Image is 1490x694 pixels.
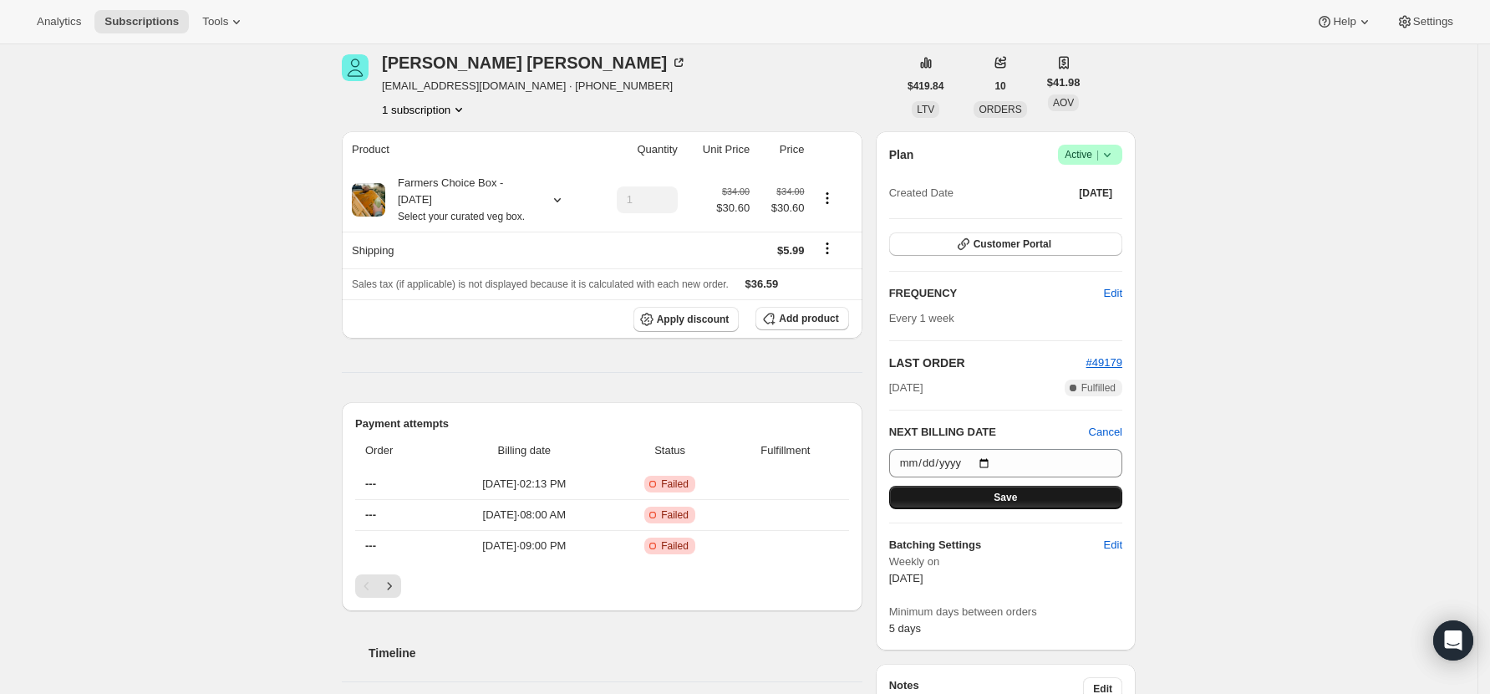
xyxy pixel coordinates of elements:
div: Open Intercom Messenger [1433,620,1473,661]
span: Failed [661,508,689,522]
button: [DATE] [1069,181,1122,205]
span: Failed [661,539,689,553]
span: Fulfillment [732,442,839,459]
th: Order [355,432,436,469]
span: $5.99 [777,244,805,257]
button: Next [378,574,401,598]
span: --- [365,508,376,521]
th: Quantity [593,131,683,168]
h2: Plan [889,146,914,163]
button: #49179 [1086,355,1122,371]
h6: Batching Settings [889,537,1104,554]
span: Add product [779,312,838,325]
span: Every 1 week [889,312,954,324]
span: [DATE] · 09:00 PM [441,538,608,554]
span: Fulfilled [1081,381,1116,395]
span: $30.60 [716,200,750,217]
span: Tools [202,15,228,28]
small: $34.00 [776,186,804,196]
span: Settings [1413,15,1453,28]
span: ORDERS [979,104,1021,115]
span: Edit [1104,285,1122,302]
span: $30.60 [760,200,804,217]
button: 10 [984,74,1015,98]
button: Customer Portal [889,232,1122,256]
button: Cancel [1089,424,1122,441]
button: Product actions [814,189,841,207]
span: $41.98 [1047,74,1081,91]
button: Settings [1386,10,1463,33]
small: Select your curated veg box. [398,211,525,222]
div: [PERSON_NAME] [PERSON_NAME] [382,54,687,71]
span: [DATE] [1079,186,1112,200]
h2: Timeline [369,645,862,661]
small: $34.00 [722,186,750,196]
span: Status [618,442,722,459]
span: Subscriptions [104,15,179,28]
span: Minimum days between orders [889,604,1122,620]
th: Shipping [342,232,593,268]
h2: Payment attempts [355,416,849,432]
h2: LAST ORDER [889,355,1086,371]
div: Farmers Choice Box - [DATE] [385,175,536,225]
button: Subscriptions [94,10,189,33]
h2: FREQUENCY [889,285,1104,302]
span: Sales tax (if applicable) is not displayed because it is calculated with each new order. [352,278,729,290]
button: Help [1306,10,1382,33]
span: --- [365,539,376,552]
button: $419.84 [898,74,953,98]
span: Billing date [441,442,608,459]
span: 10 [994,79,1005,93]
span: Apply discount [657,313,730,326]
button: Edit [1094,532,1132,559]
span: Help [1333,15,1355,28]
span: LTV [917,104,934,115]
span: $419.84 [908,79,943,93]
span: AOV [1053,97,1074,109]
span: Weekly on [889,554,1122,570]
th: Price [755,131,809,168]
span: Camilla Mounsey [342,54,369,81]
button: Analytics [27,10,91,33]
span: | [1096,148,1099,161]
span: Failed [661,477,689,491]
span: [DATE] · 02:13 PM [441,476,608,492]
span: Edit [1104,537,1122,554]
a: #49179 [1086,356,1122,369]
button: Product actions [382,101,467,118]
button: Tools [192,10,255,33]
span: Created Date [889,185,953,202]
span: Analytics [37,15,81,28]
span: Active [1065,146,1116,163]
nav: Pagination [355,574,849,598]
span: Customer Portal [974,237,1051,251]
span: [EMAIL_ADDRESS][DOMAIN_NAME] · [PHONE_NUMBER] [382,78,687,94]
span: [DATE] · 08:00 AM [441,507,608,523]
span: $36.59 [745,278,779,290]
button: Shipping actions [814,239,841,258]
button: Edit [1094,280,1132,307]
span: [DATE] [889,572,923,584]
span: [DATE] [889,380,923,396]
span: 5 days [889,622,921,635]
span: Save [994,491,1017,504]
img: product img [352,183,385,217]
button: Apply discount [633,307,740,332]
th: Unit Price [683,131,755,168]
button: Save [889,486,1122,509]
h2: NEXT BILLING DATE [889,424,1089,441]
span: --- [365,477,376,490]
th: Product [342,131,593,168]
button: Add product [755,307,848,330]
